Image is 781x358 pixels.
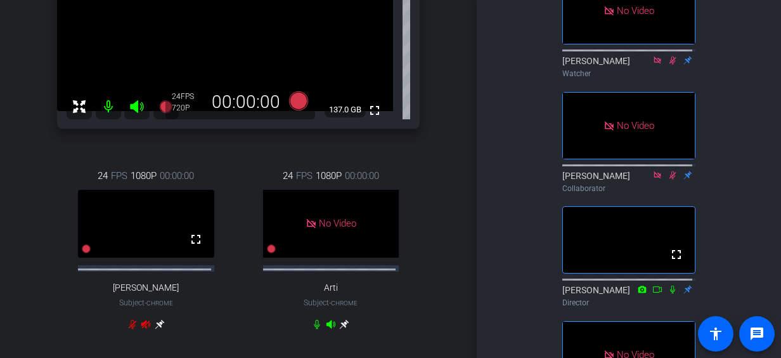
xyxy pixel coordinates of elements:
[324,282,338,293] span: Arti
[188,232,203,247] mat-icon: fullscreen
[367,103,382,118] mat-icon: fullscreen
[617,119,654,131] span: No Video
[749,326,765,341] mat-icon: message
[111,169,127,183] span: FPS
[146,300,173,307] span: Chrome
[562,183,695,194] div: Collaborator
[145,298,146,307] span: -
[669,247,684,262] mat-icon: fullscreen
[562,297,695,308] div: Director
[98,169,108,183] span: 24
[708,326,723,341] mat-icon: accessibility
[316,169,342,183] span: 1080P
[562,169,695,194] div: [PERSON_NAME]
[325,102,366,117] span: 137.0 GB
[172,91,203,102] div: 24
[562,284,695,308] div: [PERSON_NAME]
[345,169,379,183] span: 00:00:00
[562,68,695,79] div: Watcher
[617,5,654,17] span: No Video
[562,55,695,79] div: [PERSON_NAME]
[329,298,331,307] span: -
[296,169,313,183] span: FPS
[304,297,358,308] span: Subject
[319,218,356,229] span: No Video
[131,169,157,183] span: 1080P
[181,92,194,101] span: FPS
[203,91,288,113] div: 00:00:00
[160,169,194,183] span: 00:00:00
[119,297,173,308] span: Subject
[331,300,358,307] span: Chrome
[113,282,179,293] span: [PERSON_NAME]
[172,103,203,113] div: 720P
[283,169,293,183] span: 24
